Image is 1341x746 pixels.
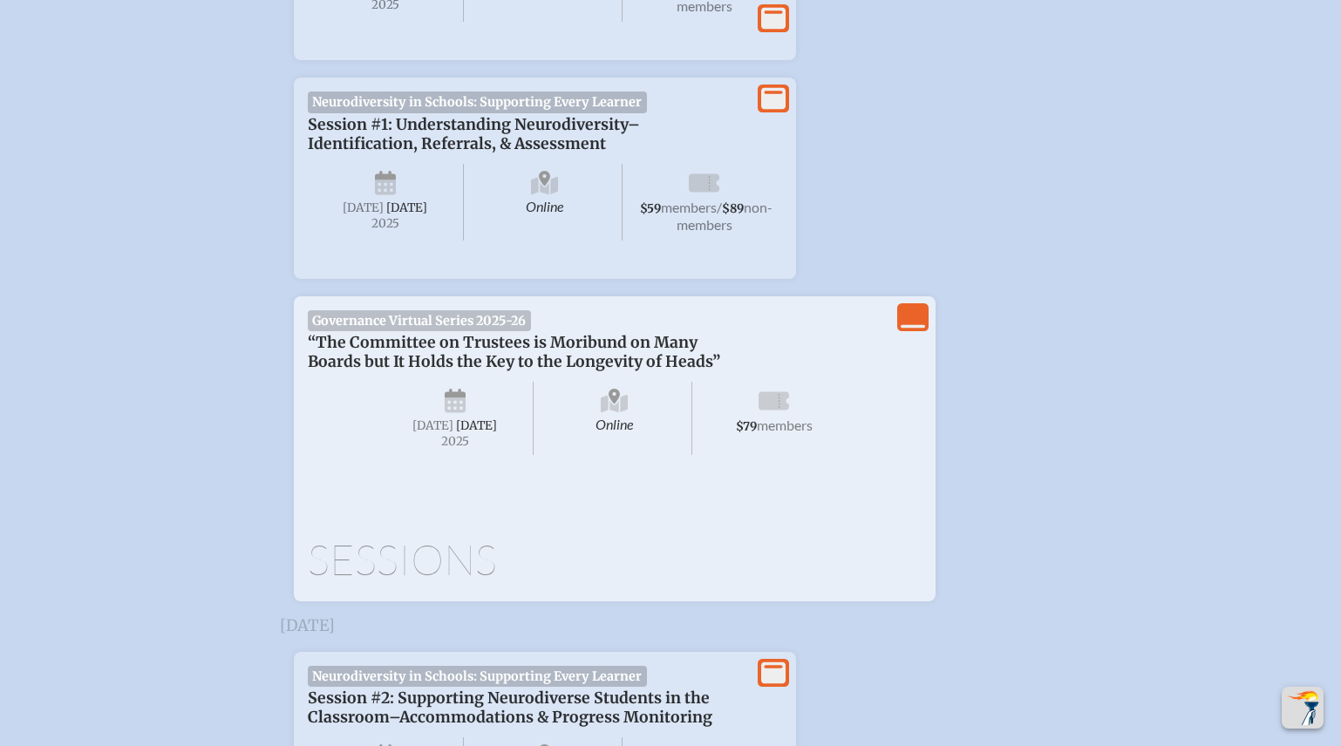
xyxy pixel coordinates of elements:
[757,417,813,433] span: members
[280,617,1061,634] h3: [DATE]
[308,115,747,153] p: Session #1: Understanding Neurodiversity–Identification, Referrals, & Assessment
[537,382,693,455] span: Online
[308,310,531,331] span: Governance Virtual Series 2025-26
[736,419,757,434] span: $79
[640,201,661,216] span: $59
[456,418,497,433] span: [DATE]
[467,164,623,241] span: Online
[343,200,384,215] span: [DATE]
[322,217,449,230] span: 2025
[1282,687,1324,729] button: Scroll Top
[308,688,747,727] p: Session #2: Supporting Neurodiverse Students in the Classroom–Accommodations & Progress Monitoring
[677,199,773,233] span: non-members
[717,199,722,215] span: /
[308,539,922,580] h1: Sessions
[661,199,717,215] span: members
[308,333,747,371] p: “The Committee on Trustees is Moribund on Many Boards but It Holds the Key to the Longevity of He...
[391,435,519,448] span: 2025
[1285,690,1320,725] img: To the top
[412,418,453,433] span: [DATE]
[722,201,744,216] span: $89
[386,200,427,215] span: [DATE]
[308,666,647,687] span: Neurodiversity in Schools: Supporting Every Learner
[308,92,647,112] span: Neurodiversity in Schools: Supporting Every Learner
